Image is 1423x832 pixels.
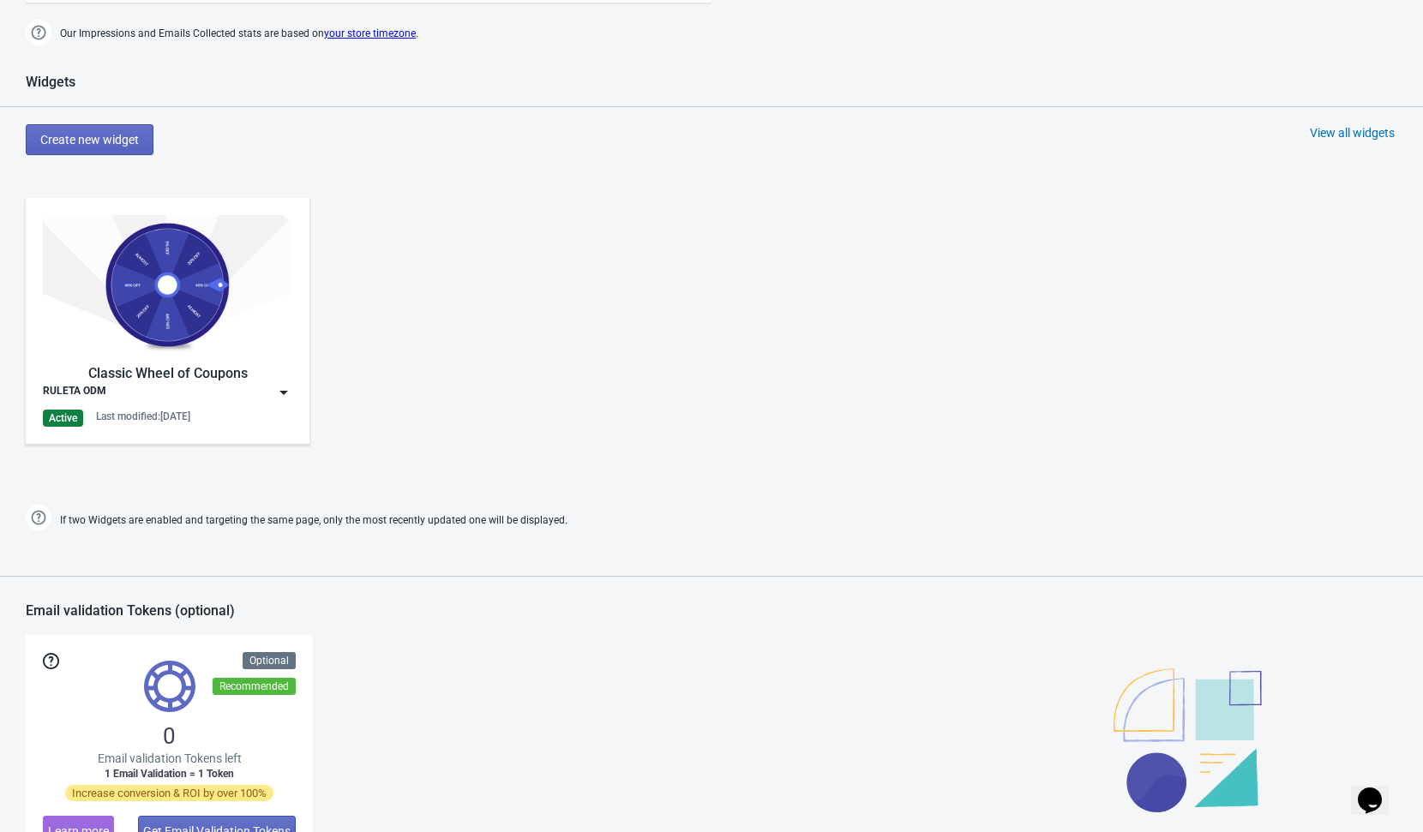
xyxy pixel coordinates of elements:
[26,124,153,155] button: Create new widget
[43,215,292,355] img: classic_game.jpg
[26,505,51,530] img: help.png
[163,722,176,750] span: 0
[43,384,106,401] div: RULETA ODM
[1310,124,1395,141] div: View all widgets
[105,767,234,781] span: 1 Email Validation = 1 Token
[40,133,139,147] span: Create new widget
[324,27,416,39] a: your store timezone
[1114,668,1262,812] img: illustration.svg
[43,410,83,427] div: Active
[43,363,292,384] div: Classic Wheel of Coupons
[60,20,418,48] span: Our Impressions and Emails Collected stats are based on .
[65,785,273,801] span: Increase conversion & ROI by over 100%
[96,410,190,423] div: Last modified: [DATE]
[98,750,242,767] span: Email validation Tokens left
[275,384,292,401] img: dropdown.png
[243,652,296,669] div: Optional
[60,506,567,535] span: If two Widgets are enabled and targeting the same page, only the most recently updated one will b...
[1351,763,1406,815] iframe: chat widget
[213,678,296,695] div: Recommended
[144,661,195,712] img: tokens.svg
[26,20,51,45] img: help.png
